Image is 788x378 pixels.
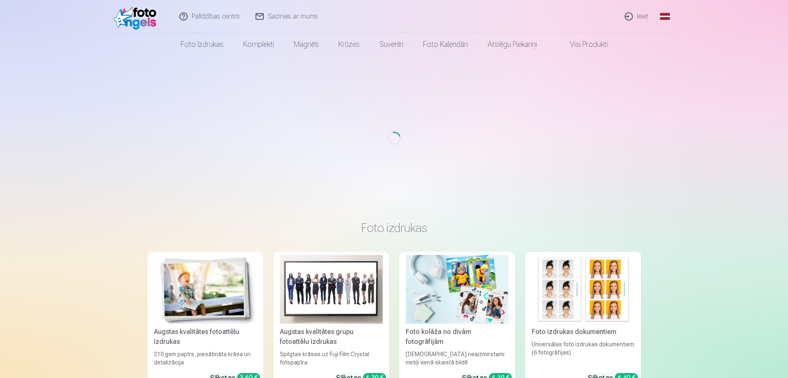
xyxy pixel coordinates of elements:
div: [DEMOGRAPHIC_DATA] neaizmirstami mirkļi vienā skaistā bildē [402,350,512,366]
img: Augstas kvalitātes fotoattēlu izdrukas [154,255,257,324]
img: /fa1 [114,3,161,30]
div: 210 gsm papīrs, piesātināta krāsa un detalizācija [151,350,260,366]
a: Komplekti [233,33,284,56]
a: Suvenīri [370,33,413,56]
a: Atslēgu piekariņi [478,33,547,56]
div: Spilgtas krāsas uz Fuji Film Crystal fotopapīra [277,350,386,366]
div: Augstas kvalitātes grupu fotoattēlu izdrukas [277,327,386,347]
a: Krūzes [328,33,370,56]
img: Augstas kvalitātes grupu fotoattēlu izdrukas [280,255,383,324]
div: Foto kolāža no divām fotogrāfijām [402,327,512,347]
a: Foto kalendāri [413,33,478,56]
h3: Foto izdrukas [154,220,635,235]
a: Magnēti [284,33,328,56]
a: Visi produkti [547,33,618,56]
div: Foto izdrukas dokumentiem [528,327,638,337]
img: Foto izdrukas dokumentiem [532,255,635,324]
div: Augstas kvalitātes fotoattēlu izdrukas [151,327,260,347]
a: Foto izdrukas [171,33,233,56]
div: Universālas foto izdrukas dokumentiem (6 fotogrāfijas) [528,340,638,366]
img: Foto kolāža no divām fotogrāfijām [406,255,509,324]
